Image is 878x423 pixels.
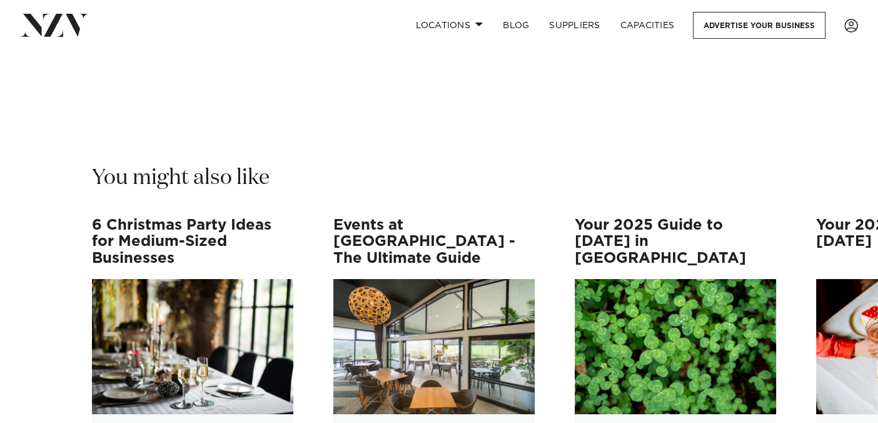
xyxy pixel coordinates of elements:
a: Advertise your business [693,12,825,39]
a: SUPPLIERS [539,12,610,39]
a: Locations [405,12,493,39]
a: BLOG [493,12,539,39]
h3: Events at [GEOGRAPHIC_DATA] - The Ultimate Guide [333,217,535,267]
h3: Your 2025 Guide to [DATE] in [GEOGRAPHIC_DATA] [575,217,776,267]
img: Events at Wainui Golf Club - The Ultimate Guide [333,279,535,414]
img: nzv-logo.png [20,14,88,36]
h2: You might also like [92,164,270,192]
img: Your 2025 Guide to St Patrick's Day in New Zealand [575,279,776,414]
a: Capacities [610,12,685,39]
img: 6 Christmas Party Ideas for Medium-Sized Businesses [92,279,293,414]
h3: 6 Christmas Party Ideas for Medium-Sized Businesses [92,217,293,267]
